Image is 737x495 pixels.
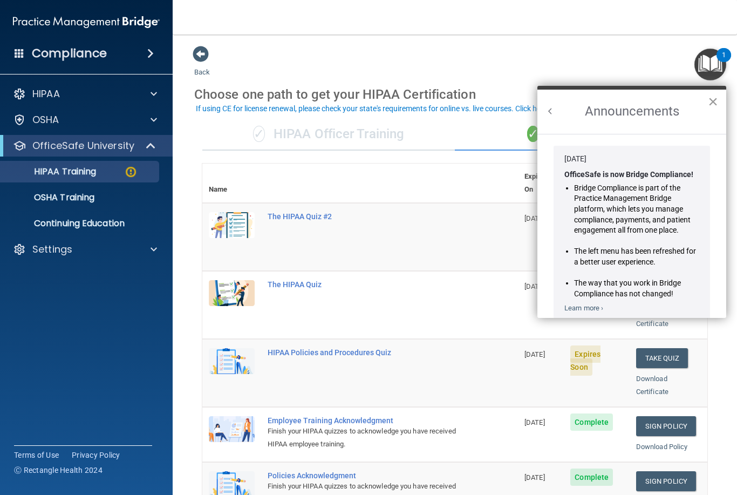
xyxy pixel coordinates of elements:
[570,469,613,486] span: Complete
[32,243,72,256] p: Settings
[124,165,138,179] img: warning-circle.0cc9ac19.png
[268,416,464,425] div: Employee Training Acknowledgment
[13,243,157,256] a: Settings
[574,278,699,299] li: The way that you work in Bridge Compliance has not changed!
[524,418,545,426] span: [DATE]
[268,425,464,451] div: Finish your HIPAA quizzes to acknowledge you have received HIPAA employee training.
[72,450,120,460] a: Privacy Policy
[636,471,696,491] a: Sign Policy
[518,164,564,203] th: Expires On
[545,106,556,117] button: Back to Resource Center Home
[708,93,718,110] button: Close
[13,87,157,100] a: HIPAA
[524,214,545,222] span: [DATE]
[268,212,464,221] div: The HIPAA Quiz #2
[537,90,726,134] h2: Announcements
[636,348,688,368] button: Take Quiz
[636,443,688,451] a: Download Policy
[564,304,603,312] a: Learn more ›
[694,49,726,80] button: Open Resource Center, 1 new notification
[7,166,96,177] p: HIPAA Training
[253,126,265,142] span: ✓
[13,11,160,33] img: PMB logo
[268,280,464,289] div: The HIPAA Quiz
[194,55,210,76] a: Back
[636,307,668,328] a: Download Certificate
[564,170,693,179] strong: OfficeSafe is now Bridge Compliance!
[683,421,724,462] iframe: Drift Widget Chat Controller
[455,118,707,151] div: HIPAA Quizzes
[194,103,597,114] button: If using CE for license renewal, please check your state's requirements for online vs. live cours...
[13,113,157,126] a: OSHA
[32,46,107,61] h4: Compliance
[524,473,545,482] span: [DATE]
[268,471,464,480] div: Policies Acknowledgment
[636,375,668,396] a: Download Certificate
[537,86,726,318] div: Resource Center
[636,416,696,436] a: Sign Policy
[570,345,600,376] span: Expires Soon
[268,348,464,357] div: HIPAA Policies and Procedures Quiz
[7,192,94,203] p: OSHA Training
[32,113,59,126] p: OSHA
[722,55,726,69] div: 1
[196,105,595,112] div: If using CE for license renewal, please check your state's requirements for online vs. live cours...
[570,413,613,431] span: Complete
[32,139,134,152] p: OfficeSafe University
[7,218,154,229] p: Continuing Education
[524,350,545,358] span: [DATE]
[524,282,545,290] span: [DATE]
[574,246,699,267] li: The left menu has been refreshed for a better user experience.
[32,87,60,100] p: HIPAA
[574,183,699,236] li: Bridge Compliance is part of the Practice Management Bridge platform, which lets you manage compl...
[13,139,156,152] a: OfficeSafe University
[14,450,59,460] a: Terms of Use
[202,118,455,151] div: HIPAA Officer Training
[14,465,103,476] span: Ⓒ Rectangle Health 2024
[527,126,539,142] span: ✓
[564,154,699,165] div: [DATE]
[194,79,715,110] div: Choose one path to get your HIPAA Certification
[202,164,261,203] th: Name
